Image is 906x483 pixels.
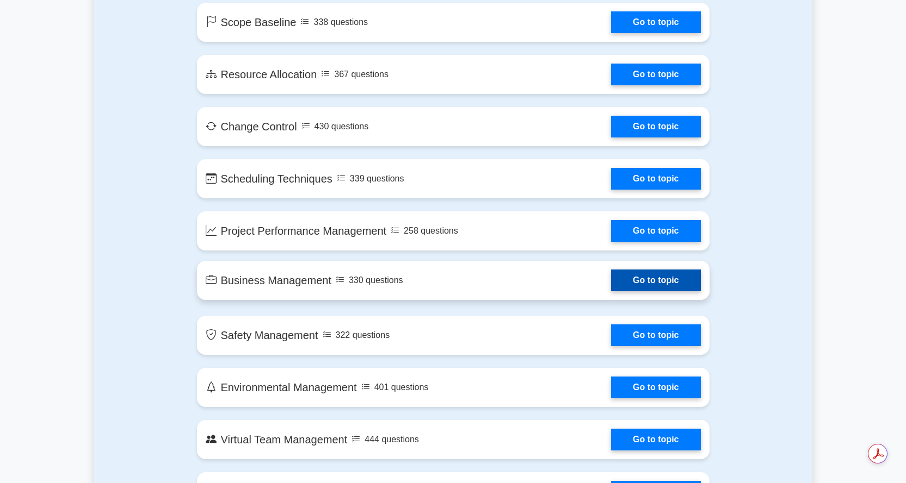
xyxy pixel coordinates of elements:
[611,429,700,450] a: Go to topic
[611,269,700,291] a: Go to topic
[611,377,700,398] a: Go to topic
[611,168,700,190] a: Go to topic
[611,116,700,137] a: Go to topic
[611,64,700,85] a: Go to topic
[611,11,700,33] a: Go to topic
[611,220,700,242] a: Go to topic
[611,324,700,346] a: Go to topic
